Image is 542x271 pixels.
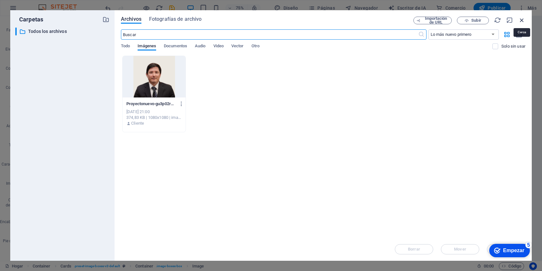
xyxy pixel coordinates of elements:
[121,29,418,40] input: Buscar
[126,115,194,120] font: 374,83 KB | 1080x1080 | imagen/png
[501,43,525,49] p: Muestra solo los archivos que no se usan en el sitio web. Los archivos añadidos durante esta sesi...
[195,43,205,48] font: Audio
[501,44,525,49] font: Solo sin usar
[149,16,202,22] font: Fotografías de archivo
[28,29,67,34] font: Todos los archivos
[138,43,156,48] font: Imágenes
[131,121,144,126] font: Cliente
[471,18,481,23] font: Subir
[506,17,513,24] i: Minimizar
[11,3,52,17] div: Empezar Quedan 5 elementos, 0 % completado
[19,16,43,23] font: Carpetas
[121,43,130,48] font: Todo
[102,16,109,23] i: Crear nueva carpeta
[25,7,46,12] font: Empezar
[126,101,215,106] font: Proyectonuevo-gu3p02rehJeON25_YTl7Rw.png
[213,43,224,48] font: Video
[494,17,501,24] i: Recargar
[231,43,244,48] font: Vector
[413,17,452,24] button: Importación de URL
[126,115,182,120] div: 374,83 KB | 1080x1080 | imagen/png
[425,16,447,25] font: Importación de URL
[164,43,187,48] font: Documentos
[121,16,141,22] font: Archivos
[457,17,489,24] button: Subir
[126,109,150,114] font: [DATE] 21:00
[251,43,259,48] font: Otro
[49,2,52,7] font: 5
